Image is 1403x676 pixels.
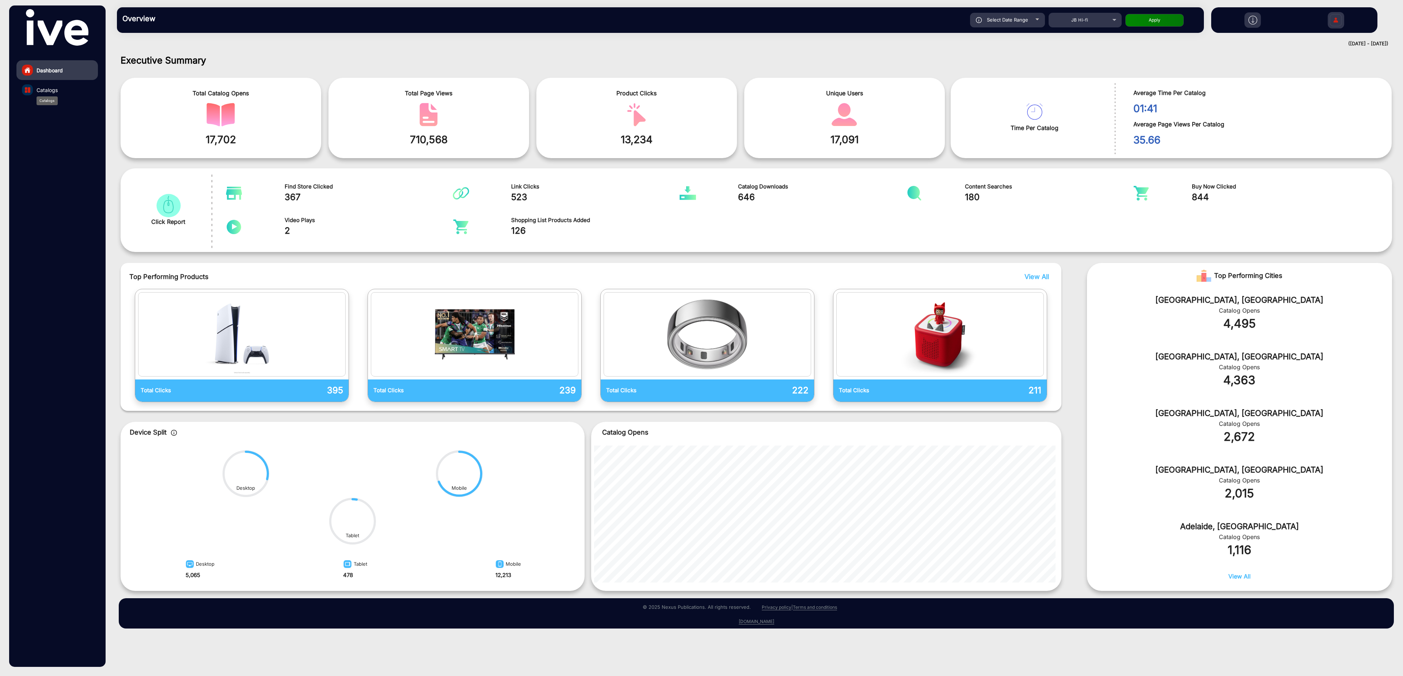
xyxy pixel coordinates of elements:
img: catalog [453,219,469,234]
div: Catalog Opens [1098,363,1381,371]
span: Average Page Views Per Catalog [1133,120,1381,129]
div: [GEOGRAPHIC_DATA], [GEOGRAPHIC_DATA] [1098,294,1381,306]
img: catalog [414,103,443,126]
div: Catalog Opens [1098,532,1381,541]
div: Adelaide, [GEOGRAPHIC_DATA] [1098,520,1381,532]
a: | [791,604,793,610]
span: Select Date Range [987,17,1028,23]
img: catalog [839,294,1042,374]
span: View All [1024,273,1049,280]
div: Tablet [346,532,359,539]
span: 126 [511,224,680,237]
div: Desktop [184,558,214,571]
span: Unique Users [750,89,939,98]
img: icon [171,430,177,436]
p: 222 [707,384,809,397]
span: 17,702 [126,132,316,147]
p: 395 [242,384,343,397]
span: View All [1228,573,1251,580]
span: 710,568 [334,132,524,147]
span: 35.66 [1133,132,1381,148]
img: Sign%20Up.svg [1328,8,1343,34]
span: JB Hi-fi [1071,17,1088,23]
strong: 478 [343,572,353,578]
span: 17,091 [750,132,939,147]
img: home [24,67,31,73]
div: Mobile [452,485,467,492]
span: Content Searches [965,183,1133,191]
div: ([DATE] - [DATE]) [110,40,1388,47]
p: Total Clicks [141,386,242,395]
img: Rank image [1197,268,1211,283]
img: icon [976,17,982,23]
a: Terms and conditions [793,604,837,610]
img: image [494,559,506,571]
p: Total Clicks [839,386,940,395]
span: Total Catalog Opens [126,89,316,98]
div: [GEOGRAPHIC_DATA], [GEOGRAPHIC_DATA] [1098,407,1381,419]
div: Catalog Opens [1098,306,1381,315]
p: 211 [940,384,1041,397]
img: catalog [453,186,469,200]
span: 367 [285,191,453,204]
span: 180 [965,191,1133,204]
p: Catalog Opens [602,427,1051,437]
button: Apply [1125,14,1184,27]
span: Top Performing Products [129,272,839,282]
span: 13,234 [542,132,731,147]
span: 01:41 [1133,101,1381,116]
img: catalog [1026,103,1043,120]
span: Link Clicks [511,183,680,191]
span: Top Performing Cities [1214,268,1282,283]
small: © 2025 Nexus Publications. All rights reserved. [643,604,751,610]
div: 2,015 [1098,485,1381,502]
div: 4,363 [1098,371,1381,389]
img: catalog [1133,186,1149,200]
div: Tablet [341,558,367,571]
a: Catalogs [16,80,98,100]
div: Desktop [236,485,255,492]
strong: 5,065 [186,572,200,578]
div: [GEOGRAPHIC_DATA], [GEOGRAPHIC_DATA] [1098,351,1381,363]
span: 646 [738,191,906,204]
span: Catalog Downloads [738,183,906,191]
img: catalog [906,186,923,200]
img: image [341,559,354,571]
span: Click Report [151,217,185,226]
span: 844 [1192,191,1360,204]
span: 523 [511,191,680,204]
strong: 12,213 [495,572,511,578]
span: Dashboard [37,66,63,74]
img: image [184,559,196,571]
div: [GEOGRAPHIC_DATA], [GEOGRAPHIC_DATA] [1098,464,1381,476]
img: catalog [140,294,343,374]
div: Catalog Opens [1098,419,1381,428]
p: 239 [475,384,576,397]
h1: Executive Summary [121,55,1392,66]
img: catalog [373,294,576,374]
button: View All [1023,272,1047,282]
img: catalog [226,219,242,234]
p: Total Clicks [606,386,707,395]
div: Mobile [494,558,521,571]
span: Catalogs [37,86,58,94]
p: Total Clicks [373,386,475,395]
img: catalog [680,186,696,200]
div: 4,495 [1098,315,1381,332]
img: catalog [606,294,809,374]
h3: Overview [122,14,230,23]
span: Buy Now Clicked [1192,183,1360,191]
img: catalog [622,103,651,126]
img: catalog [206,103,235,126]
img: h2download.svg [1248,16,1257,24]
a: Privacy policy [762,604,791,610]
div: 1,116 [1098,541,1381,559]
span: Shopping List Products Added [511,216,680,225]
img: catalog [25,87,30,93]
img: vmg-logo [26,9,88,46]
a: Dashboard [16,60,98,80]
button: View All [1228,572,1251,587]
div: Catalogs [37,96,58,105]
span: Video Plays [285,216,453,225]
span: Average Time Per Catalog [1133,88,1381,97]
